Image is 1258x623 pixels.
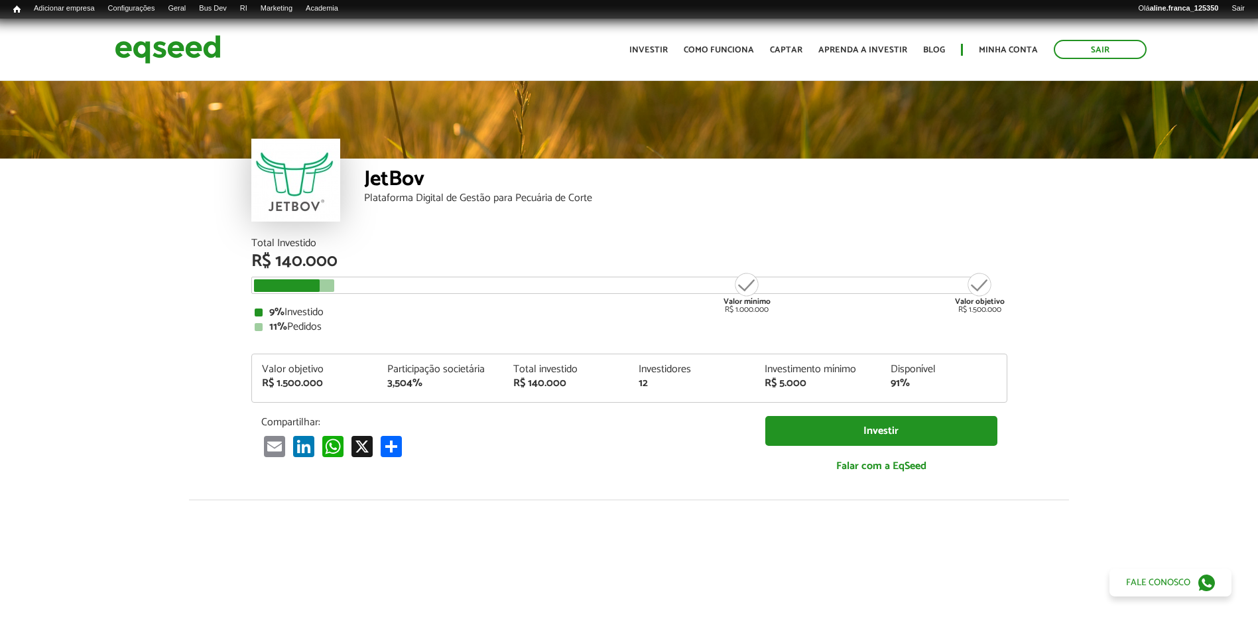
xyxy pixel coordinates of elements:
div: Disponível [891,364,997,375]
a: Investir [629,46,668,54]
div: R$ 140.000 [513,378,619,389]
div: R$ 1.500.000 [955,271,1005,314]
a: X [349,435,375,457]
div: Pedidos [255,322,1004,332]
div: R$ 1.500.000 [262,378,368,389]
a: LinkedIn [290,435,317,457]
a: Investir [765,416,997,446]
a: RI [233,3,254,14]
strong: 11% [269,318,287,336]
a: Oláaline.franca_125350 [1132,3,1226,14]
div: Valor objetivo [262,364,368,375]
a: Fale conosco [1109,569,1231,596]
div: R$ 140.000 [251,253,1007,270]
a: Falar com a EqSeed [765,452,997,480]
a: Geral [161,3,192,14]
a: Compartilhar [378,435,405,457]
a: Adicionar empresa [27,3,101,14]
a: Sair [1054,40,1147,59]
div: Investido [255,307,1004,318]
div: Total Investido [251,238,1007,249]
img: EqSeed [115,32,221,67]
a: Captar [770,46,802,54]
div: JetBov [364,169,1007,193]
a: Email [261,435,288,457]
div: 3,504% [387,378,493,389]
span: Início [13,5,21,14]
a: Minha conta [979,46,1038,54]
div: Investimento mínimo [765,364,871,375]
div: Total investido [513,364,619,375]
div: Participação societária [387,364,493,375]
div: 12 [639,378,745,389]
p: Compartilhar: [261,416,745,429]
strong: 9% [269,303,284,321]
a: Sair [1225,3,1251,14]
a: Blog [923,46,945,54]
strong: aline.franca_125350 [1150,4,1219,12]
strong: Valor objetivo [955,295,1005,308]
a: Marketing [254,3,299,14]
div: Plataforma Digital de Gestão para Pecuária de Corte [364,193,1007,204]
a: WhatsApp [320,435,346,457]
div: Investidores [639,364,745,375]
a: Aprenda a investir [818,46,907,54]
div: R$ 1.000.000 [722,271,772,314]
a: Início [7,3,27,16]
div: R$ 5.000 [765,378,871,389]
a: Configurações [101,3,162,14]
div: 91% [891,378,997,389]
strong: Valor mínimo [723,295,771,308]
a: Bus Dev [192,3,233,14]
a: Como funciona [684,46,754,54]
a: Academia [299,3,345,14]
